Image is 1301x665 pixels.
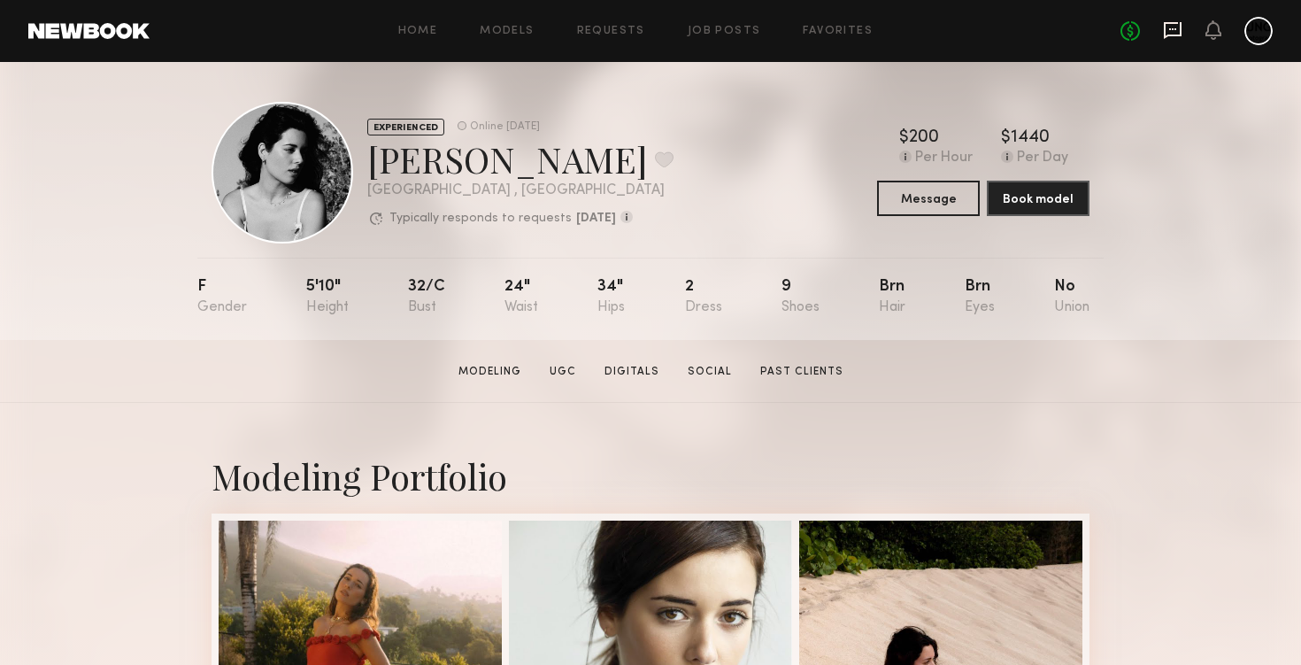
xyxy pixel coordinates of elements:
a: Home [398,26,438,37]
div: 1440 [1011,129,1050,147]
a: UGC [543,364,583,380]
div: 32/c [408,279,445,315]
a: Social [681,364,739,380]
a: Digitals [597,364,666,380]
div: EXPERIENCED [367,119,444,135]
div: Modeling Portfolio [212,452,1089,499]
div: Brn [965,279,995,315]
a: Requests [577,26,645,37]
a: Modeling [451,364,528,380]
a: Favorites [803,26,873,37]
div: $ [899,129,909,147]
b: [DATE] [576,213,616,225]
p: Typically responds to requests [389,213,572,225]
div: 9 [781,279,820,315]
div: No [1054,279,1089,315]
div: [GEOGRAPHIC_DATA] , [GEOGRAPHIC_DATA] [367,183,674,198]
a: Past Clients [753,364,851,380]
div: Per Day [1017,151,1068,166]
div: 2 [685,279,722,315]
button: Book model [987,181,1089,216]
div: [PERSON_NAME] [367,135,674,182]
div: F [197,279,247,315]
div: 24" [504,279,538,315]
a: Job Posts [688,26,761,37]
div: Online [DATE] [470,121,540,133]
div: 200 [909,129,939,147]
div: 5'10" [306,279,349,315]
div: $ [1001,129,1011,147]
div: 34" [597,279,625,315]
div: Per Hour [915,151,973,166]
button: Message [877,181,980,216]
div: Brn [879,279,905,315]
a: Models [480,26,534,37]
